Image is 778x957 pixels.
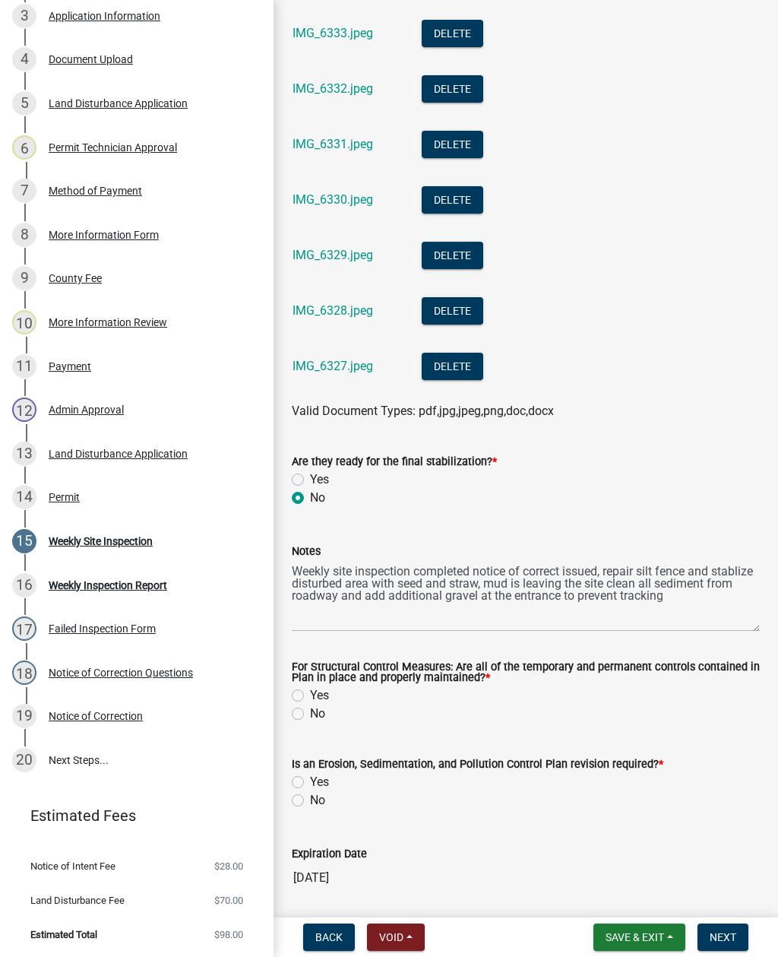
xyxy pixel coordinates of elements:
wm-modal-confirm: Delete Document [422,27,483,41]
label: No [310,489,325,507]
button: Delete [422,20,483,47]
div: 4 [12,47,36,71]
div: 12 [12,398,36,422]
span: $70.00 [214,895,243,905]
label: Expiration Date [292,849,367,860]
label: For Structural Control Measures: Are all of the temporary and permanent controls contained in Pla... [292,662,760,684]
a: IMG_6327.jpeg [293,359,373,373]
span: $98.00 [214,930,243,940]
div: More Information Review [49,317,167,328]
a: IMG_6328.jpeg [293,303,373,318]
a: IMG_6330.jpeg [293,192,373,207]
div: Notice of Correction [49,711,143,721]
div: Application Information [49,11,160,21]
div: 6 [12,135,36,160]
div: Payment [49,361,91,372]
span: Next [710,931,736,943]
span: Void [379,931,403,943]
div: 14 [12,485,36,509]
a: IMG_6333.jpeg [293,26,373,40]
button: Back [303,924,355,951]
div: 18 [12,661,36,685]
wm-modal-confirm: Delete Document [422,138,483,152]
a: IMG_6332.jpeg [293,81,373,96]
div: Notice of Correction Questions [49,667,193,678]
wm-modal-confirm: Delete Document [422,193,483,208]
div: 19 [12,704,36,728]
label: Yes [310,471,329,489]
label: Notes [292,547,321,557]
a: IMG_6329.jpeg [293,248,373,262]
label: Yes [310,686,329,705]
div: 10 [12,310,36,334]
wm-modal-confirm: Delete Document [422,304,483,318]
div: Failed Inspection Form [49,623,156,634]
div: 13 [12,442,36,466]
button: Save & Exit [593,924,685,951]
div: Method of Payment [49,185,142,196]
div: 7 [12,179,36,203]
div: More Information Form [49,230,159,240]
span: Back [315,931,343,943]
button: Delete [422,186,483,214]
wm-modal-confirm: Delete Document [422,249,483,263]
button: Delete [422,242,483,269]
div: Land Disturbance Application [49,448,188,459]
a: IMG_6331.jpeg [293,137,373,151]
div: Permit Technician Approval [49,142,177,153]
div: 17 [12,616,36,641]
div: Document Upload [49,54,133,65]
div: Weekly Inspection Report [49,580,167,591]
button: Delete [422,75,483,103]
wm-modal-confirm: Delete Document [422,360,483,374]
button: Delete [422,131,483,158]
div: 20 [12,748,36,772]
wm-modal-confirm: Delete Document [422,82,483,97]
span: Save & Exit [606,931,664,943]
span: Valid Document Types: pdf,jpg,jpeg,png,doc,docx [292,404,554,418]
span: Estimated Total [30,930,97,940]
label: Yes [310,773,329,791]
div: County Fee [49,273,102,284]
span: Notice of Intent Fee [30,861,115,871]
div: 9 [12,266,36,290]
div: Weekly Site Inspection [49,536,153,547]
div: Permit [49,492,80,502]
label: No [310,705,325,723]
button: Delete [422,297,483,325]
button: Delete [422,353,483,380]
a: Estimated Fees [12,800,249,831]
div: Land Disturbance Application [49,98,188,109]
span: Land Disturbance Fee [30,895,125,905]
label: No [310,791,325,810]
button: Void [367,924,425,951]
div: 11 [12,354,36,379]
div: 8 [12,223,36,247]
div: 3 [12,4,36,28]
span: $28.00 [214,861,243,871]
button: Next [697,924,748,951]
div: 5 [12,91,36,116]
label: Is an Erosion, Sedimentation, and Pollution Control Plan revision required? [292,759,663,770]
div: 15 [12,529,36,553]
label: Are they ready for the final stabilization? [292,457,497,467]
div: 16 [12,573,36,597]
div: Admin Approval [49,404,124,415]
